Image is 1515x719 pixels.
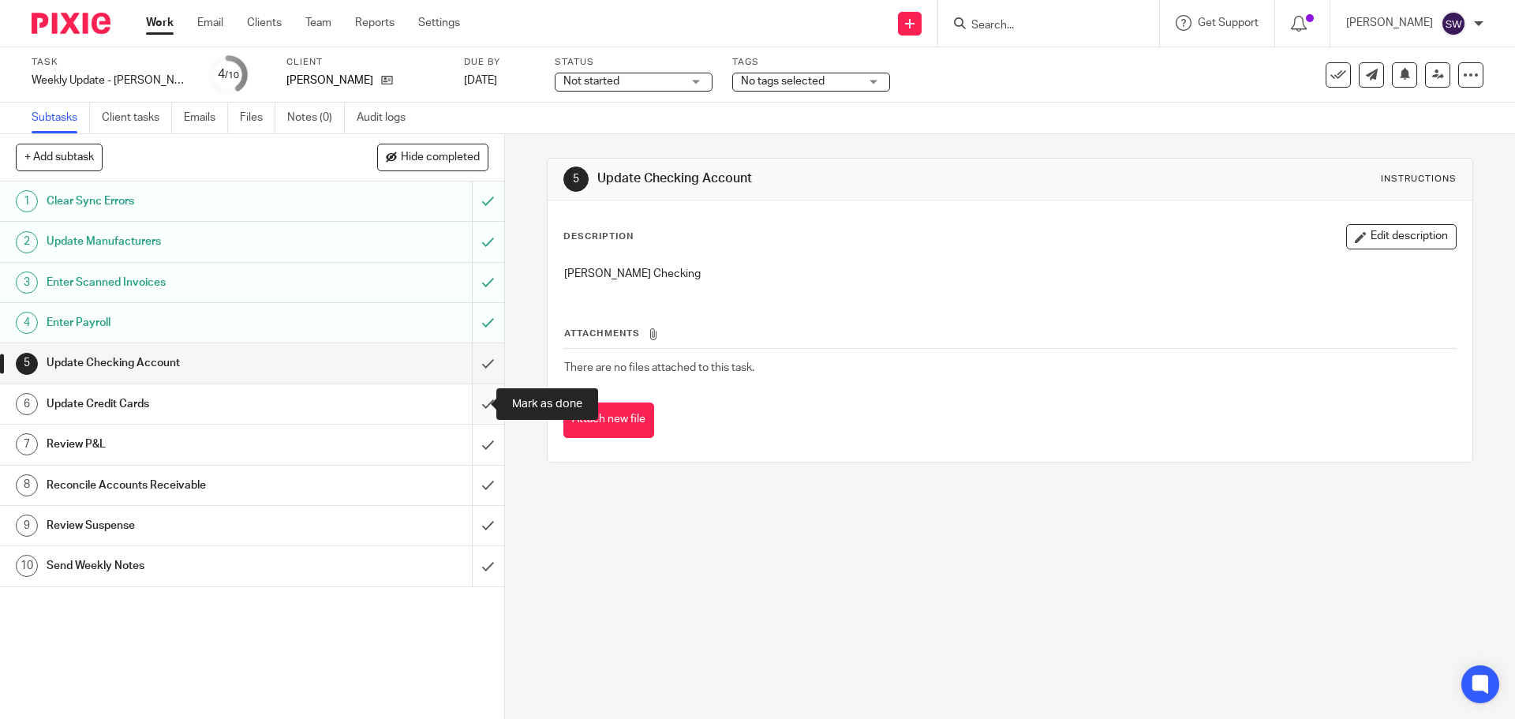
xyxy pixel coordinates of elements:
[418,15,460,31] a: Settings
[563,76,619,87] span: Not started
[32,13,110,34] img: Pixie
[240,103,275,133] a: Files
[1441,11,1466,36] img: svg%3E
[47,433,320,456] h1: Review P&L
[16,144,103,170] button: + Add subtask
[16,312,38,334] div: 4
[377,144,488,170] button: Hide completed
[1346,15,1433,31] p: [PERSON_NAME]
[47,554,320,578] h1: Send Weekly Notes
[564,329,640,338] span: Attachments
[225,71,239,80] small: /10
[970,19,1112,33] input: Search
[16,393,38,415] div: 6
[197,15,223,31] a: Email
[184,103,228,133] a: Emails
[218,66,239,84] div: 4
[16,433,38,455] div: 7
[32,56,189,69] label: Task
[287,103,345,133] a: Notes (0)
[16,555,38,577] div: 10
[16,353,38,375] div: 5
[597,170,1044,187] h1: Update Checking Account
[1346,224,1457,249] button: Edit description
[16,515,38,537] div: 9
[741,76,825,87] span: No tags selected
[286,56,444,69] label: Client
[32,103,90,133] a: Subtasks
[47,189,320,213] h1: Clear Sync Errors
[1198,17,1259,28] span: Get Support
[305,15,331,31] a: Team
[32,73,189,88] div: Weekly Update - Kelly
[47,474,320,497] h1: Reconcile Accounts Receivable
[563,167,589,192] div: 5
[247,15,282,31] a: Clients
[563,230,634,243] p: Description
[464,56,535,69] label: Due by
[47,392,320,416] h1: Update Credit Cards
[401,152,480,164] span: Hide completed
[32,73,189,88] div: Weekly Update - [PERSON_NAME]
[47,514,320,537] h1: Review Suspense
[357,103,417,133] a: Audit logs
[464,75,497,86] span: [DATE]
[564,362,754,373] span: There are no files attached to this task.
[47,271,320,294] h1: Enter Scanned Invoices
[47,311,320,335] h1: Enter Payroll
[555,56,713,69] label: Status
[146,15,174,31] a: Work
[16,474,38,496] div: 8
[1381,173,1457,185] div: Instructions
[286,73,373,88] p: [PERSON_NAME]
[563,403,654,438] button: Attach new file
[16,271,38,294] div: 3
[355,15,395,31] a: Reports
[102,103,172,133] a: Client tasks
[16,231,38,253] div: 2
[47,230,320,253] h1: Update Manufacturers
[564,266,1455,282] p: [PERSON_NAME] Checking
[16,190,38,212] div: 1
[732,56,890,69] label: Tags
[47,351,320,375] h1: Update Checking Account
